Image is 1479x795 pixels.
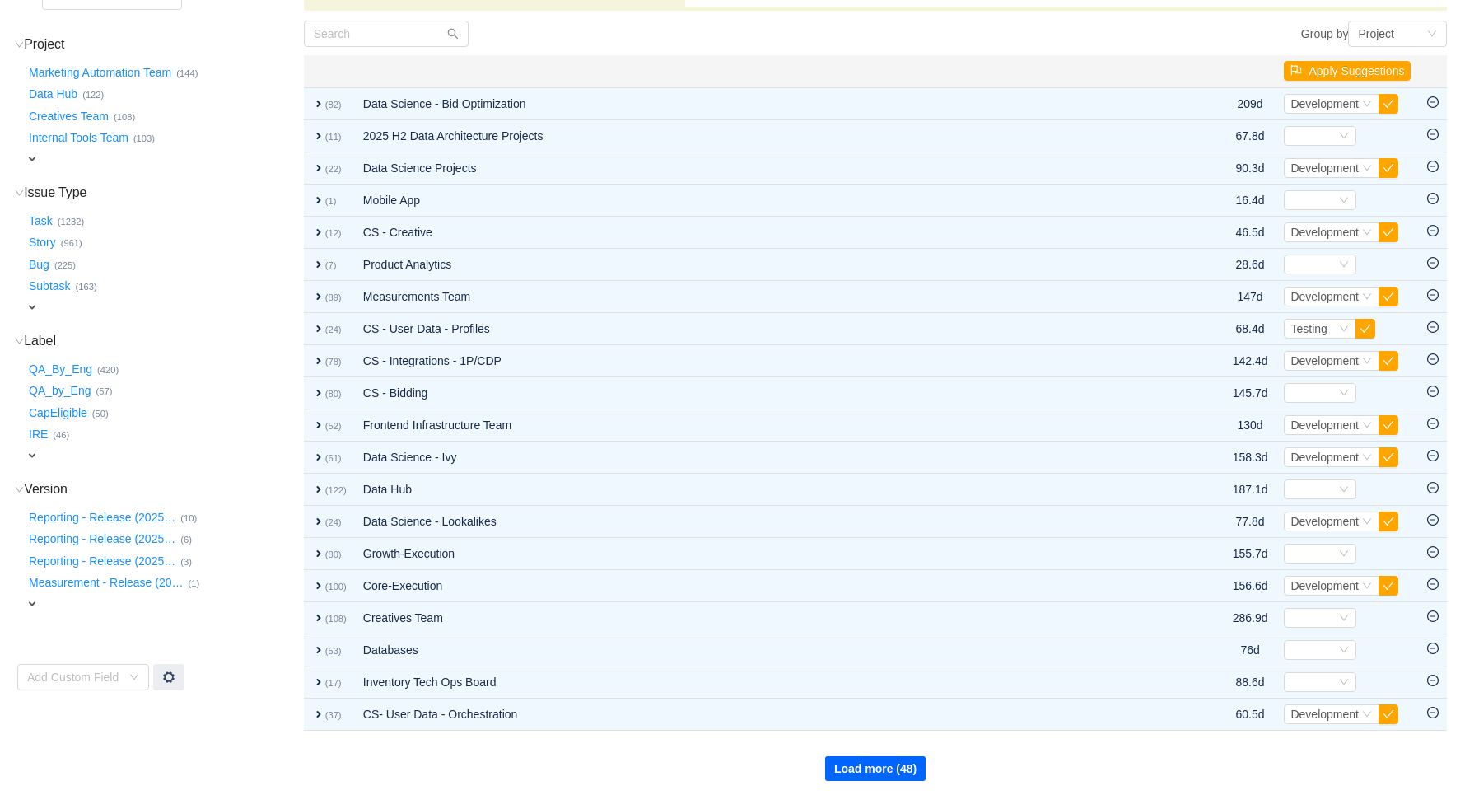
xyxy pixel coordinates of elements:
span: expand [312,708,325,721]
span: expand [312,515,325,528]
td: CS - User Data - Profiles [355,313,1157,345]
td: 130d [1225,409,1276,442]
button: Internal Tools Team [26,125,133,152]
span: expand [312,97,325,110]
td: Data Science - Bid Optimization [355,87,1157,120]
small: (6) [180,535,192,545]
span: Development [1290,97,1359,110]
i: icon: minus-circle [1427,675,1439,686]
button: icon: check [1379,512,1398,531]
small: (1) [189,578,200,588]
button: icon: check [1379,351,1398,371]
h3: Version [26,481,302,498]
span: expand [312,579,325,592]
i: icon: down [1362,709,1372,721]
span: expand [26,449,39,462]
small: (52) [325,421,342,431]
i: icon: down [1362,581,1372,592]
span: expand [26,152,39,166]
small: (420) [97,365,119,375]
i: icon: minus-circle [1427,482,1439,493]
small: (24) [325,325,342,334]
small: (103) [133,133,155,143]
span: expand [312,161,325,175]
i: icon: minus-circle [1427,96,1439,108]
i: icon: down [1339,388,1349,400]
span: Development [1290,708,1359,721]
i: icon: minus-circle [1427,643,1439,654]
small: (10) [180,513,197,523]
td: 60.5d [1225,699,1276,731]
button: Data Hub [26,82,82,108]
td: CS - Bidding [355,377,1157,409]
i: icon: minus-circle [1427,546,1439,558]
span: expand [312,386,325,400]
span: Development [1290,354,1359,367]
span: expand [312,354,325,367]
i: icon: down [1339,613,1349,624]
small: (7) [325,260,337,270]
td: Databases [355,634,1157,666]
small: (1232) [58,217,84,227]
i: icon: minus-circle [1427,129,1439,140]
small: (53) [325,646,342,656]
small: (144) [176,68,198,78]
td: Product Analytics [355,249,1157,281]
button: icon: check [1379,94,1398,114]
td: CS - Integrations - 1P/CDP [355,345,1157,377]
td: 155.7d [1225,538,1276,570]
i: icon: down [1362,420,1372,432]
small: (108) [325,614,347,624]
button: icon: check [1379,447,1398,467]
td: Data Science Projects [355,152,1157,185]
i: icon: down [1339,260,1349,271]
small: (11) [325,132,342,142]
button: Story [26,230,61,256]
i: icon: down [15,485,24,494]
i: icon: down [1362,452,1372,464]
button: icon: check [1379,222,1398,242]
button: icon: flagApply Suggestions [1284,61,1411,81]
i: icon: minus-circle [1427,225,1439,236]
button: icon: check [1379,287,1398,306]
small: (24) [325,517,342,527]
h3: Project [26,36,302,53]
td: 16.4d [1225,185,1276,217]
i: icon: down [1339,645,1349,657]
button: IRE [26,422,53,448]
small: (122) [325,485,347,495]
i: icon: down [15,40,24,49]
i: icon: minus-circle [1427,386,1439,397]
span: Development [1290,451,1359,464]
span: expand [312,258,325,271]
i: icon: down [1362,99,1372,110]
td: 187.1d [1225,474,1276,506]
small: (89) [325,292,342,302]
span: expand [312,419,325,432]
span: expand [312,194,325,207]
small: (50) [92,409,109,419]
span: Development [1290,579,1359,592]
i: icon: minus-circle [1427,193,1439,204]
button: QA_By_Eng [26,356,97,382]
td: Mobile App [355,185,1157,217]
i: icon: down [1362,227,1372,239]
i: icon: down [1362,356,1372,367]
small: (961) [61,238,82,248]
span: Development [1290,226,1359,239]
td: Frontend Infrastructure Team [355,409,1157,442]
td: 147d [1225,281,1276,313]
i: icon: minus-circle [1427,707,1439,718]
h3: Label [26,333,302,349]
i: icon: down [1362,517,1372,528]
button: Bug [26,251,54,278]
td: Data Science - Ivy [355,442,1157,474]
td: 145.7d [1225,377,1276,409]
td: 77.8d [1225,506,1276,538]
small: (22) [325,164,342,174]
td: 286.9d [1225,602,1276,634]
span: expand [312,483,325,496]
span: Development [1290,161,1359,175]
button: Subtask [26,274,76,300]
span: expand [26,597,39,610]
